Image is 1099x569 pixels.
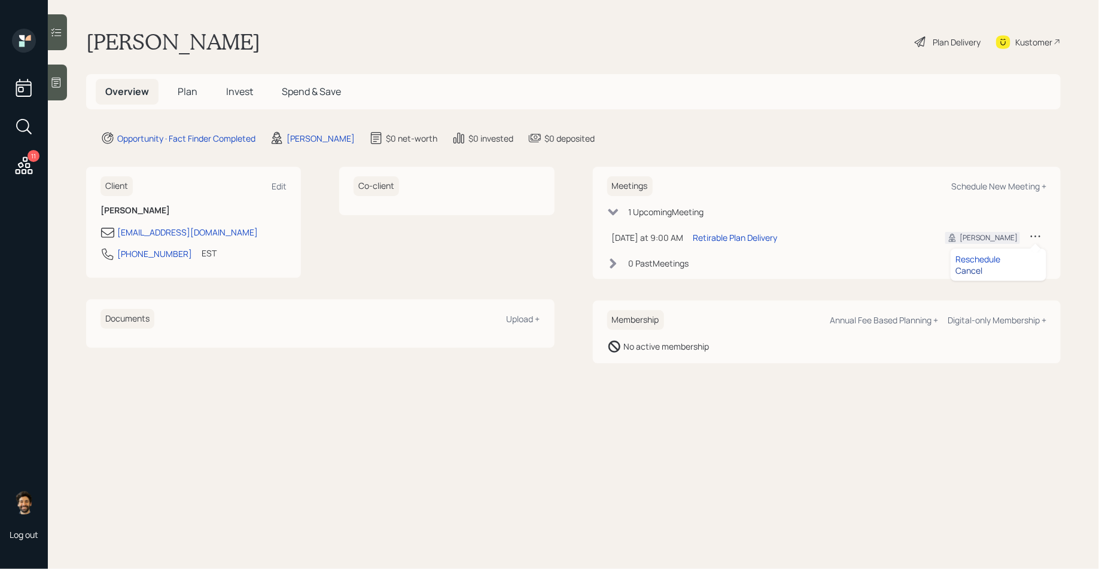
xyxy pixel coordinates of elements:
div: Annual Fee Based Planning + [830,314,938,326]
div: 0 Past Meeting s [629,257,689,270]
div: 11 [28,150,39,162]
h1: [PERSON_NAME] [86,29,260,55]
div: Digital-only Membership + [948,314,1046,326]
div: [PERSON_NAME] [287,132,355,145]
div: [PERSON_NAME] [960,233,1018,243]
h6: Meetings [607,176,653,196]
div: No active membership [624,340,710,353]
div: $0 deposited [544,132,595,145]
div: Upload + [507,313,540,325]
div: Retirable Plan Delivery [693,231,778,244]
div: [DATE] at 9:00 AM [612,231,684,244]
h6: Documents [101,309,154,329]
div: Plan Delivery [933,36,981,48]
div: $0 net-worth [386,132,437,145]
span: Plan [178,85,197,98]
span: Invest [226,85,253,98]
div: Opportunity · Fact Finder Completed [117,132,255,145]
h6: Client [101,176,133,196]
div: [EMAIL_ADDRESS][DOMAIN_NAME] [117,226,258,238]
div: Kustomer [1015,36,1052,48]
div: [PHONE_NUMBER] [117,247,192,260]
div: Cancel [955,265,1042,276]
h6: Membership [607,310,664,330]
h6: Co-client [354,176,399,196]
span: Overview [105,85,149,98]
div: $0 invested [468,132,513,145]
div: Schedule New Meeting + [951,181,1046,192]
div: EST [202,247,217,259]
img: eric-schwartz-headshot.png [12,491,36,515]
span: Spend & Save [282,85,341,98]
h6: [PERSON_NAME] [101,206,287,216]
div: 1 Upcoming Meeting [629,206,704,218]
div: Reschedule [955,253,1042,265]
div: Log out [10,529,38,540]
div: Edit [272,181,287,192]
